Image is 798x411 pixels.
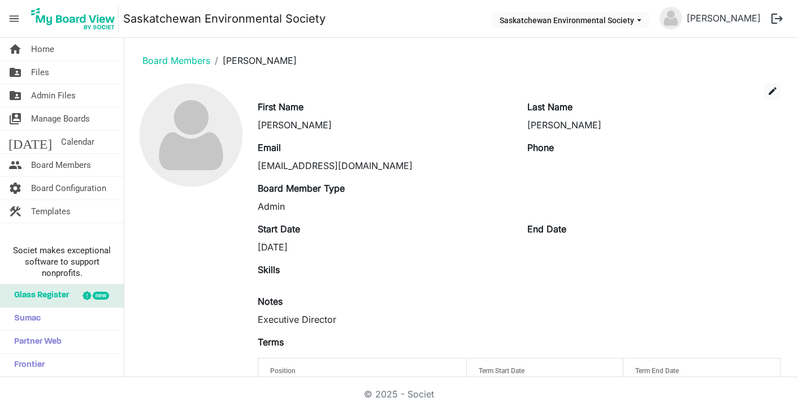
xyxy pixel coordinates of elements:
span: menu [3,8,25,29]
div: [DATE] [258,240,511,254]
a: Board Members [142,55,210,66]
a: [PERSON_NAME] [682,7,765,29]
span: construction [8,200,22,223]
span: Partner Web [8,331,62,353]
img: My Board View Logo [28,5,119,33]
span: edit [767,86,778,96]
span: [DATE] [8,131,52,153]
label: Notes [258,295,283,308]
span: folder_shared [8,84,22,107]
div: Admin [258,200,511,213]
span: Board Configuration [31,177,106,200]
li: [PERSON_NAME] [210,54,297,67]
span: settings [8,177,22,200]
div: [PERSON_NAME] [258,118,511,132]
label: Skills [258,263,280,276]
a: © 2025 - Societ [364,388,434,400]
span: Board Members [31,154,91,176]
button: Saskatchewan Environmental Society dropdownbutton [492,12,649,28]
div: [EMAIL_ADDRESS][DOMAIN_NAME] [258,159,511,172]
span: switch_account [8,107,22,130]
span: folder_shared [8,61,22,84]
div: Executive Director [258,313,780,326]
label: First Name [258,100,303,114]
span: Home [31,38,54,60]
span: Frontier [8,354,45,377]
div: [PERSON_NAME] [527,118,780,132]
span: Sumac [8,308,41,330]
label: Terms [258,335,284,349]
span: Glass Register [8,284,69,307]
span: Term End Date [635,367,679,375]
label: Last Name [527,100,573,114]
span: Manage Boards [31,107,90,130]
a: Saskatchewan Environmental Society [123,7,326,30]
label: Phone [527,141,554,154]
button: edit [765,83,780,100]
img: no-profile-picture.svg [140,84,242,187]
label: Email [258,141,281,154]
img: no-profile-picture.svg [660,7,682,29]
span: Admin Files [31,84,76,107]
span: Files [31,61,49,84]
div: new [93,292,109,300]
span: people [8,154,22,176]
a: My Board View Logo [28,5,123,33]
span: Societ makes exceptional software to support nonprofits. [5,245,119,279]
span: Term Start Date [479,367,524,375]
span: Calendar [61,131,94,153]
span: Position [270,367,296,375]
span: Templates [31,200,71,223]
label: Board Member Type [258,181,345,195]
span: home [8,38,22,60]
label: End Date [527,222,566,236]
button: logout [765,7,789,31]
label: Start Date [258,222,300,236]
